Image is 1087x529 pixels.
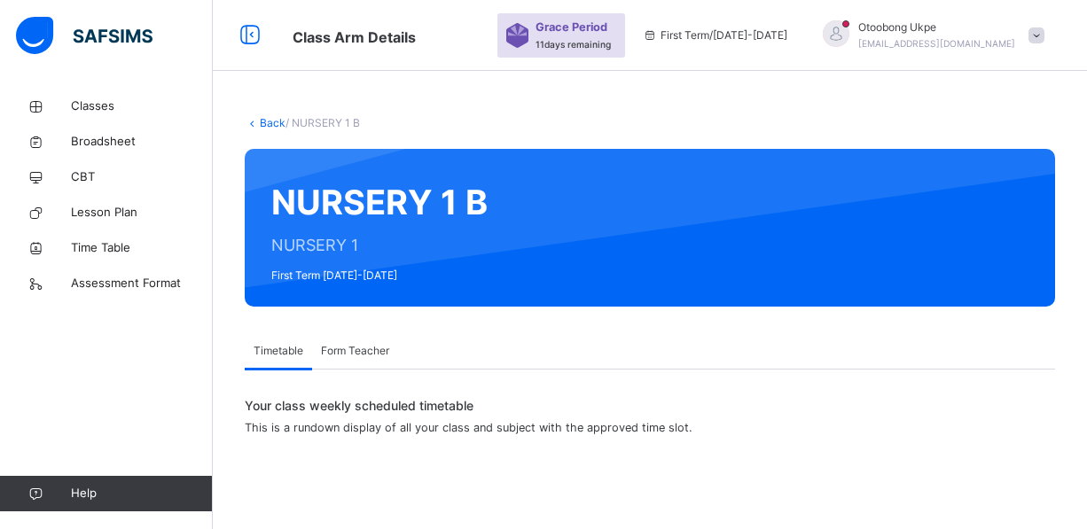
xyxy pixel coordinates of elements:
[16,17,152,54] img: safsims
[293,28,416,46] span: Class Arm Details
[71,204,213,222] span: Lesson Plan
[71,485,212,502] span: Help
[71,168,213,186] span: CBT
[285,116,360,129] span: / NURSERY 1 B
[506,23,528,48] img: sticker-purple.71386a28dfed39d6af7621340158ba97.svg
[245,396,1046,415] span: Your class weekly scheduled timetable
[254,343,303,359] span: Timetable
[536,39,611,50] span: 11 days remaining
[71,239,213,257] span: Time Table
[71,97,213,115] span: Classes
[858,38,1015,49] span: [EMAIL_ADDRESS][DOMAIN_NAME]
[71,133,213,151] span: Broadsheet
[271,268,488,284] span: First Term [DATE]-[DATE]
[321,343,389,359] span: Form Teacher
[805,19,1053,51] div: OtoobongUkpe
[536,19,607,35] span: Grace Period
[858,19,1015,35] span: Otoobong Ukpe
[643,27,787,43] span: session/term information
[260,116,285,129] a: Back
[245,421,692,434] span: This is a rundown display of all your class and subject with the approved time slot.
[71,275,213,292] span: Assessment Format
